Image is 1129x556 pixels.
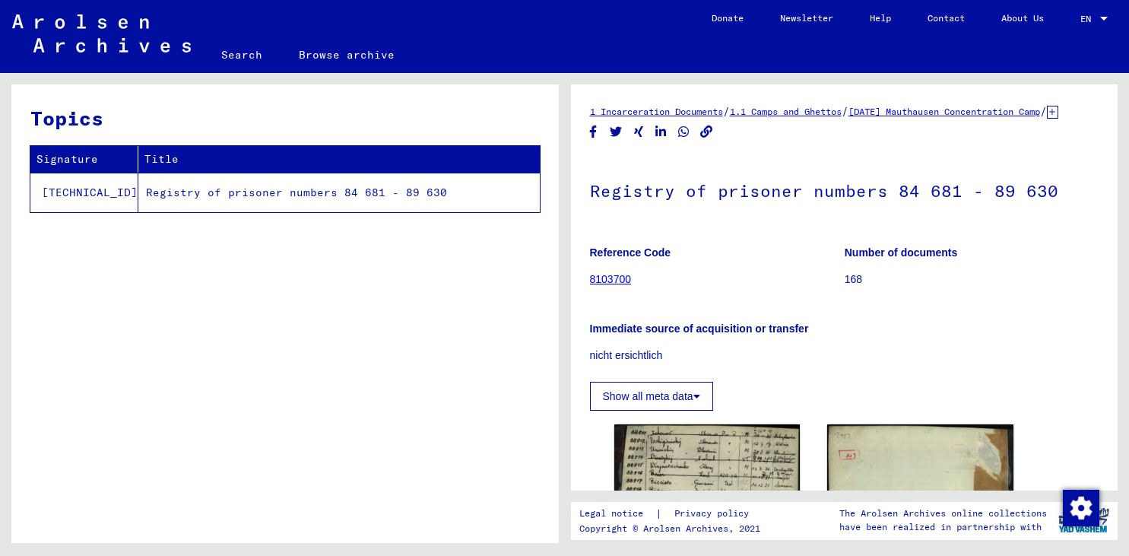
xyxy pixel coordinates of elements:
a: 1 Incarceration Documents [590,106,723,117]
span: / [723,104,730,118]
b: Number of documents [845,246,958,259]
button: Share on Twitter [608,122,624,141]
img: Change consent [1063,490,1099,526]
b: Immediate source of acquisition or transfer [590,322,809,335]
p: nicht ersichtlich [590,348,1099,364]
td: [TECHNICAL_ID] [30,173,138,212]
a: 8103700 [590,273,632,285]
th: Signature [30,146,138,173]
a: 1.1 Camps and Ghettos [730,106,842,117]
a: Privacy policy [662,506,767,522]
img: Arolsen_neg.svg [12,14,191,52]
img: yv_logo.png [1055,501,1112,539]
button: Share on Facebook [585,122,601,141]
button: Show all meta data [590,382,713,411]
th: Title [138,146,540,173]
a: Legal notice [579,506,655,522]
b: Reference Code [590,246,671,259]
h1: Registry of prisoner numbers 84 681 - 89 630 [590,156,1099,223]
a: [DATE] Mauthausen Concentration Camp [848,106,1040,117]
button: Copy link [699,122,715,141]
button: Share on WhatsApp [676,122,692,141]
td: Registry of prisoner numbers 84 681 - 89 630 [138,173,540,212]
h3: Topics [30,103,539,133]
div: | [579,506,767,522]
a: Browse archive [281,37,413,73]
span: / [1040,104,1047,118]
span: / [842,104,848,118]
p: have been realized in partnership with [839,520,1047,534]
p: Copyright © Arolsen Archives, 2021 [579,522,767,535]
span: EN [1080,14,1097,24]
p: The Arolsen Archives online collections [839,507,1047,520]
p: 168 [845,272,1099,288]
a: Search [203,37,281,73]
button: Share on Xing [631,122,647,141]
button: Share on LinkedIn [653,122,669,141]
